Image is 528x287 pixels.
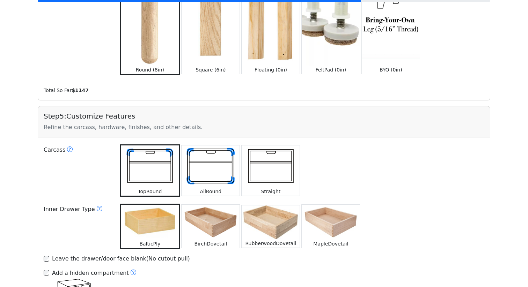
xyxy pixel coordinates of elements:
[316,67,346,73] small: FeltPad (0in)
[130,269,137,278] button: Add a hidden compartmentAdd a hidden compartment
[121,145,179,188] img: TopRound
[52,255,190,263] label: Leave the drawer/door face blank(No cutout pull)
[241,205,300,248] button: RubberwoodDovetail
[96,205,103,214] button: Can you do dovetail joint drawers?
[72,88,89,93] b: $ 1147
[195,241,227,247] small: BirchDovetail
[182,205,240,240] img: BirchDovetail
[181,145,240,196] button: AllRound
[255,67,287,73] small: Floating (0in)
[120,204,180,249] button: BalticPly
[261,189,280,194] small: Straight
[181,204,240,248] button: BirchDovetail
[44,112,484,120] h5: Step 5 : Customize Features
[245,241,296,246] small: RubberwoodDovetail
[39,202,114,249] div: Inner Drawer Type
[52,269,137,278] div: Add a hidden compartment
[120,144,180,197] button: TopRound
[44,270,49,275] input: Add a hidden compartment
[200,189,222,194] small: AllRound
[241,145,300,196] button: Straight
[44,88,89,93] small: Total So Far
[242,145,300,188] img: Straight
[302,205,360,240] img: MapleDovetail
[39,143,114,197] div: Carcass
[44,123,484,131] div: Refine the carcass, hardware, finishes, and other details.
[242,205,300,239] img: RubberwoodDovetail
[380,67,402,73] small: BYO (0in)
[301,204,360,248] button: MapleDovetail
[313,241,348,247] small: MapleDovetail
[196,67,226,73] small: Square (6in)
[182,145,240,188] img: AllRound
[136,67,164,73] small: Round (8in)
[138,189,162,194] small: TopRound
[44,256,49,262] input: Leave the drawer/door face blank(No cutout pull)
[67,145,73,154] button: Top round corners V.S. all round corners
[121,205,179,240] img: BalticPly
[139,241,160,247] small: BalticPly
